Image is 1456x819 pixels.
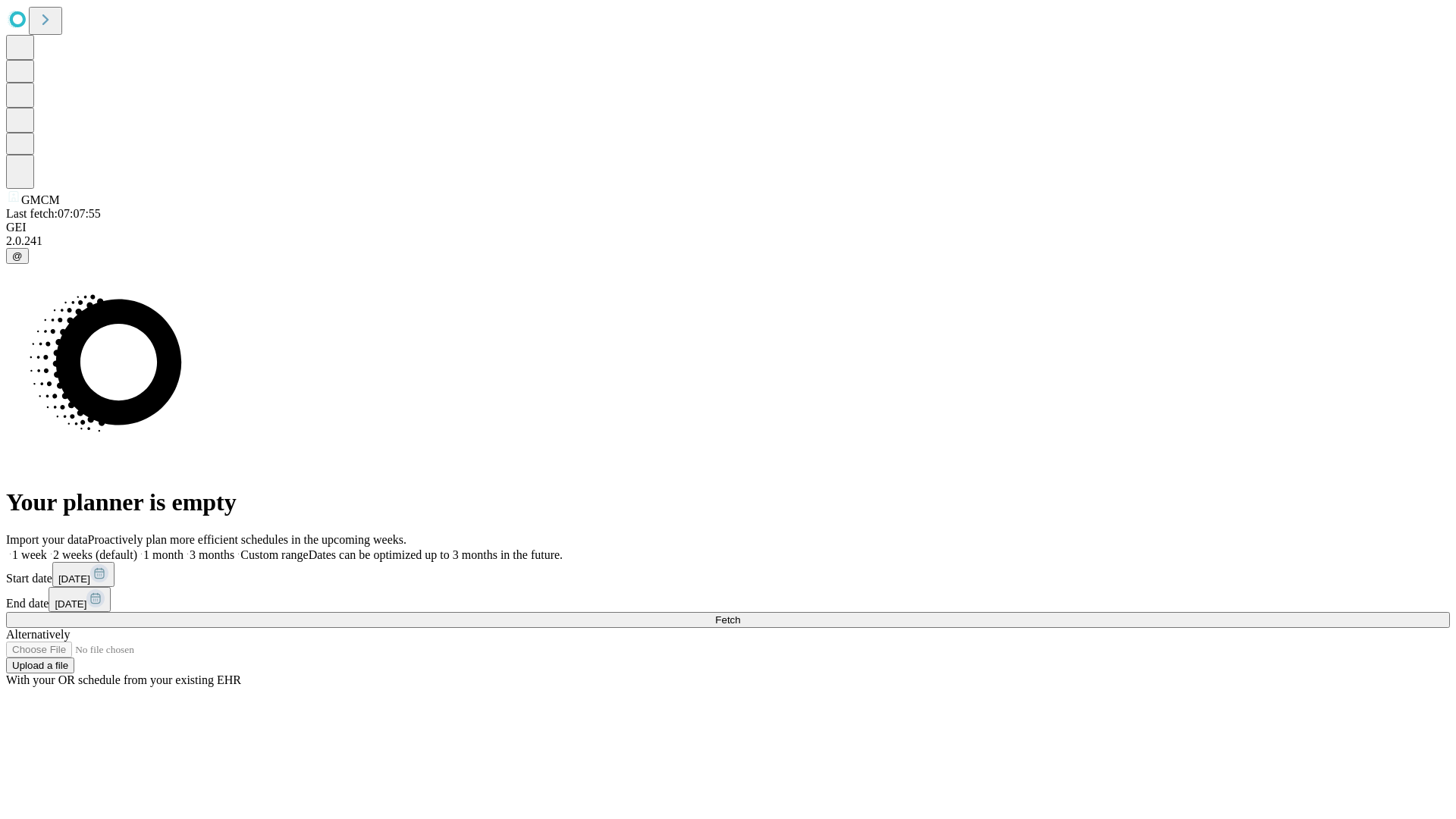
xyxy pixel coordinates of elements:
[52,562,115,587] button: [DATE]
[12,250,23,262] span: @
[715,614,740,626] span: Fetch
[6,612,1450,628] button: Fetch
[6,488,1450,516] h1: Your planner is empty
[6,207,101,220] span: Last fetch: 07:07:55
[6,587,1450,612] div: End date
[240,548,308,561] span: Custom range
[6,628,70,641] span: Alternatively
[190,548,234,561] span: 3 months
[6,234,1450,248] div: 2.0.241
[309,548,563,561] span: Dates can be optimized up to 3 months in the future.
[88,533,406,546] span: Proactively plan more efficient schedules in the upcoming weeks.
[12,548,47,561] span: 1 week
[55,598,86,610] span: [DATE]
[58,573,90,585] span: [DATE]
[6,562,1450,587] div: Start date
[6,248,29,264] button: @
[53,548,137,561] span: 2 weeks (default)
[49,587,111,612] button: [DATE]
[6,657,74,673] button: Upload a file
[143,548,184,561] span: 1 month
[6,533,88,546] span: Import your data
[21,193,60,206] span: GMCM
[6,673,241,686] span: With your OR schedule from your existing EHR
[6,221,1450,234] div: GEI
